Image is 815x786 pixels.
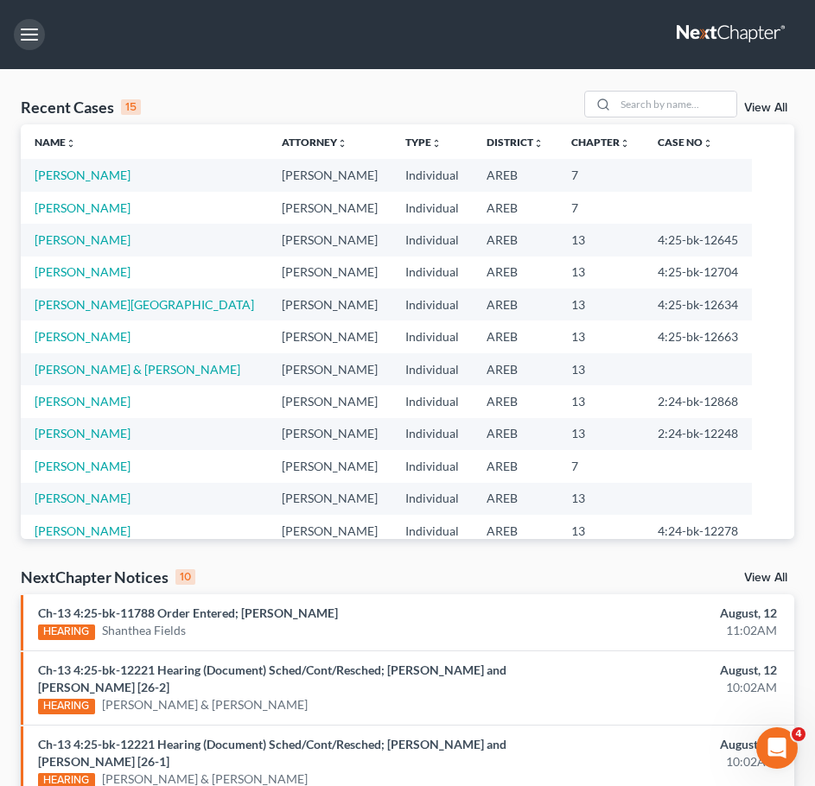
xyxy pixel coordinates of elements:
a: Chapterunfold_more [571,136,630,149]
td: 13 [557,224,644,256]
td: [PERSON_NAME] [268,450,392,482]
div: 11:02AM [542,622,777,639]
td: Individual [392,288,473,320]
div: Recent Cases [21,97,141,117]
td: [PERSON_NAME] [268,159,392,191]
td: [PERSON_NAME] [268,385,392,417]
div: 15 [121,99,141,115]
td: AREB [473,483,557,515]
div: August, 12 [542,662,777,679]
td: 13 [557,515,644,547]
div: August, 12 [542,736,777,753]
td: Individual [392,224,473,256]
a: [PERSON_NAME] [35,394,131,409]
i: unfold_more [337,138,347,149]
td: 13 [557,320,644,352]
td: [PERSON_NAME] [268,257,392,288]
iframe: Intercom live chat [756,727,798,769]
span: 4 [792,727,805,741]
a: Attorneyunfold_more [282,136,347,149]
div: HEARING [38,624,95,640]
td: Individual [392,450,473,482]
td: 4:25-bk-12645 [644,224,752,256]
i: unfold_more [703,138,713,149]
td: AREB [473,418,557,450]
td: 13 [557,418,644,450]
td: Individual [392,418,473,450]
td: 13 [557,288,644,320]
div: 10:02AM [542,753,777,770]
a: View All [744,572,787,584]
div: 10:02AM [542,679,777,696]
td: AREB [473,288,557,320]
td: AREB [473,159,557,191]
a: [PERSON_NAME] [35,491,131,505]
td: Individual [392,353,473,385]
a: Case Nounfold_more [658,136,713,149]
a: [PERSON_NAME] [35,426,131,441]
td: 13 [557,483,644,515]
td: [PERSON_NAME] [268,353,392,385]
div: 10 [175,569,195,585]
td: Individual [392,192,473,224]
i: unfold_more [620,138,630,149]
td: [PERSON_NAME] [268,288,392,320]
td: Individual [392,515,473,547]
i: unfold_more [533,138,544,149]
td: AREB [473,257,557,288]
td: 4:25-bk-12634 [644,288,752,320]
a: Ch-13 4:25-bk-12221 Hearing (Document) Sched/Cont/Resched; [PERSON_NAME] and [PERSON_NAME] [26-2] [38,662,506,694]
a: [PERSON_NAME] [35,329,131,344]
a: [PERSON_NAME] [35,264,131,279]
a: [PERSON_NAME] [35,523,131,538]
td: Individual [392,483,473,515]
td: AREB [473,192,557,224]
a: [PERSON_NAME] [35,232,131,247]
td: 4:25-bk-12704 [644,257,752,288]
td: Individual [392,320,473,352]
td: 7 [557,159,644,191]
td: Individual [392,257,473,288]
td: [PERSON_NAME] [268,418,392,450]
td: AREB [473,353,557,385]
a: [PERSON_NAME][GEOGRAPHIC_DATA] [35,297,254,312]
a: Shanthea Fields [102,622,186,639]
a: Ch-13 4:25-bk-12221 Hearing (Document) Sched/Cont/Resched; [PERSON_NAME] and [PERSON_NAME] [26-1] [38,737,506,769]
td: 4:24-bk-12278 [644,515,752,547]
i: unfold_more [431,138,442,149]
a: Ch-13 4:25-bk-11788 Order Entered; [PERSON_NAME] [38,605,338,620]
td: Individual [392,385,473,417]
td: [PERSON_NAME] [268,224,392,256]
td: 13 [557,257,644,288]
td: AREB [473,224,557,256]
div: August, 12 [542,605,777,622]
td: 7 [557,192,644,224]
td: [PERSON_NAME] [268,515,392,547]
a: [PERSON_NAME] & [PERSON_NAME] [35,362,240,377]
td: Individual [392,159,473,191]
td: AREB [473,320,557,352]
td: 2:24-bk-12868 [644,385,752,417]
td: 2:24-bk-12248 [644,418,752,450]
input: Search by name... [615,92,736,117]
td: AREB [473,515,557,547]
td: 7 [557,450,644,482]
a: [PERSON_NAME] & [PERSON_NAME] [102,696,308,713]
td: [PERSON_NAME] [268,320,392,352]
a: Nameunfold_more [35,136,76,149]
a: [PERSON_NAME] [35,200,131,215]
td: 4:25-bk-12663 [644,320,752,352]
td: [PERSON_NAME] [268,192,392,224]
a: Districtunfold_more [487,136,544,149]
td: AREB [473,385,557,417]
a: Typeunfold_more [405,136,442,149]
td: 13 [557,385,644,417]
a: View All [744,102,787,114]
i: unfold_more [66,138,76,149]
td: [PERSON_NAME] [268,483,392,515]
a: [PERSON_NAME] [35,168,131,182]
td: 13 [557,353,644,385]
div: NextChapter Notices [21,567,195,587]
td: AREB [473,450,557,482]
a: [PERSON_NAME] [35,459,131,473]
